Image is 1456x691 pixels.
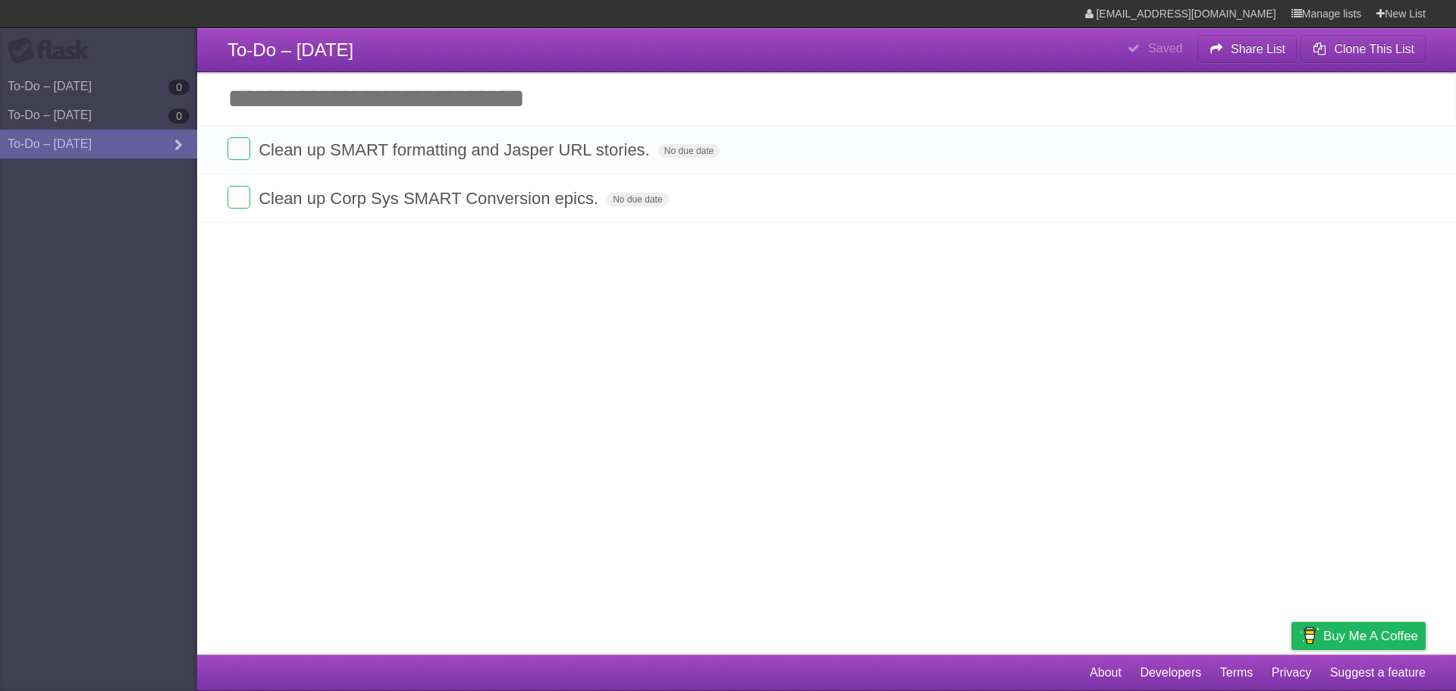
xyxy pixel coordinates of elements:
[1090,658,1122,687] a: About
[1301,36,1426,63] button: Clone This List
[1231,42,1285,55] b: Share List
[1148,42,1182,55] b: Saved
[168,80,190,95] b: 0
[259,189,602,208] span: Clean up Corp Sys SMART Conversion epics.
[227,39,353,60] span: To-Do – [DATE]
[658,144,720,158] span: No due date
[607,193,668,206] span: No due date
[1323,623,1418,649] span: Buy me a coffee
[1291,622,1426,650] a: Buy me a coffee
[259,140,654,159] span: Clean up SMART formatting and Jasper URL stories.
[8,37,99,64] div: Flask
[1220,658,1254,687] a: Terms
[1197,36,1298,63] button: Share List
[1272,658,1311,687] a: Privacy
[1140,658,1201,687] a: Developers
[1330,658,1426,687] a: Suggest a feature
[1299,623,1319,649] img: Buy me a coffee
[227,137,250,160] label: Done
[168,108,190,124] b: 0
[1334,42,1414,55] b: Clone This List
[227,186,250,209] label: Done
